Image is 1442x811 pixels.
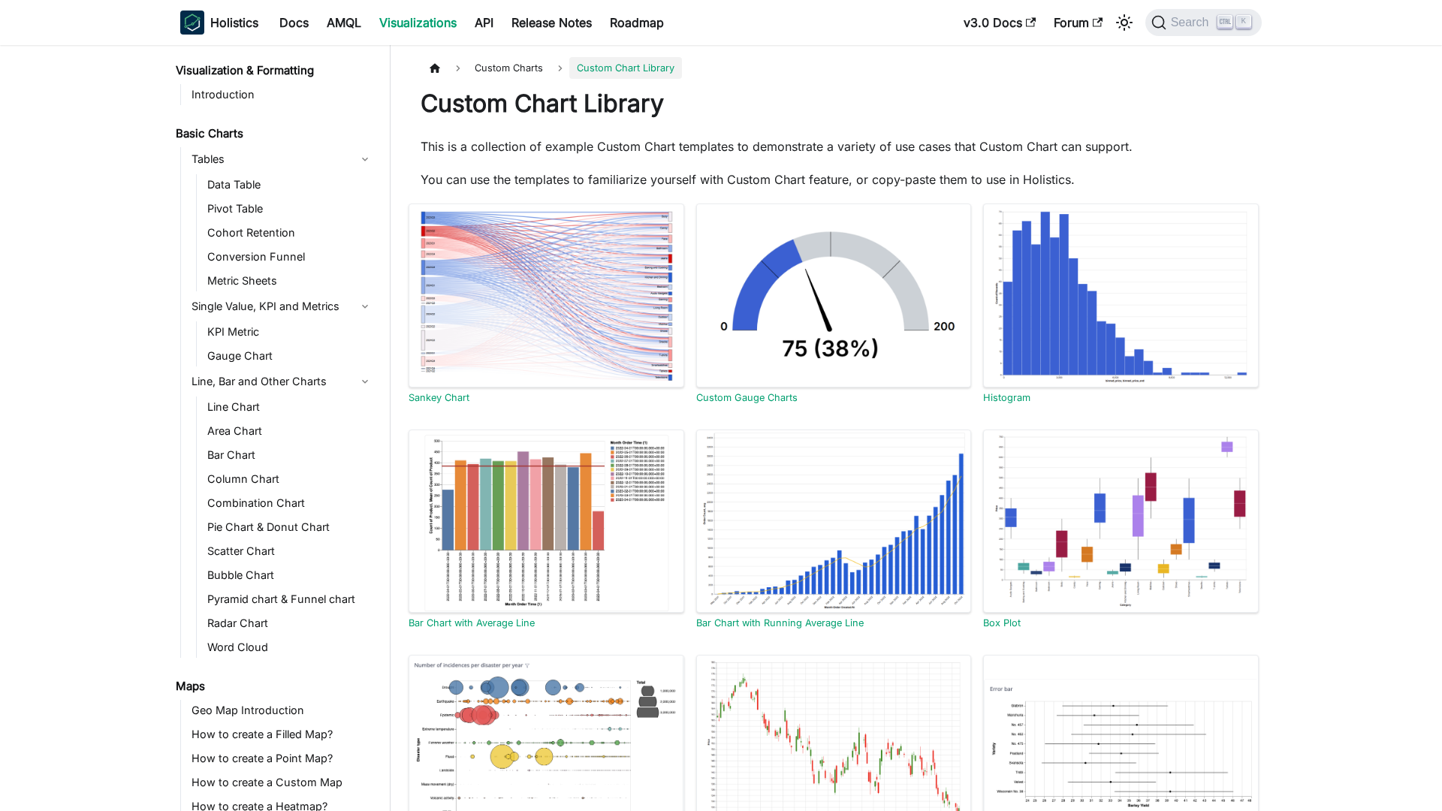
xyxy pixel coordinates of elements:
[187,147,377,171] a: Tables
[421,89,1247,119] h1: Custom Chart Library
[203,613,377,634] a: Radar Chart
[203,396,377,418] a: Line Chart
[165,45,391,811] nav: Docs sidebar
[270,11,318,35] a: Docs
[187,772,377,793] a: How to create a Custom Map
[502,11,601,35] a: Release Notes
[421,57,449,79] a: Home page
[409,430,684,629] a: Bar Chart with Average LineBar Chart with Average Line
[983,617,1021,629] a: Box Plot
[203,421,377,442] a: Area Chart
[203,637,377,658] a: Word Cloud
[983,430,1259,629] a: Box PlotBox Plot
[187,724,377,745] a: How to create a Filled Map?
[1236,15,1251,29] kbd: K
[203,246,377,267] a: Conversion Funnel
[696,617,864,629] a: Bar Chart with Running Average Line
[466,11,502,35] a: API
[983,392,1030,403] a: Histogram
[421,137,1247,155] p: This is a collection of example Custom Chart templates to demonstrate a variety of use cases that...
[171,676,377,697] a: Maps
[1145,9,1262,36] button: Search (Ctrl+K)
[203,345,377,366] a: Gauge Chart
[569,57,682,79] span: Custom Chart Library
[421,57,1247,79] nav: Breadcrumbs
[187,369,377,393] a: Line, Bar and Other Charts
[1112,11,1136,35] button: Switch between dark and light mode (currently light mode)
[203,445,377,466] a: Bar Chart
[318,11,370,35] a: AMQL
[203,222,377,243] a: Cohort Retention
[203,270,377,291] a: Metric Sheets
[467,57,551,79] span: Custom Charts
[187,84,377,105] a: Introduction
[203,174,377,195] a: Data Table
[171,60,377,81] a: Visualization & Formatting
[696,430,972,629] a: Bar Chart with Running Average LineBar Chart with Running Average Line
[1045,11,1112,35] a: Forum
[955,11,1045,35] a: v3.0 Docs
[203,541,377,562] a: Scatter Chart
[187,700,377,721] a: Geo Map Introduction
[601,11,673,35] a: Roadmap
[983,204,1259,403] a: HistogramHistogram
[210,14,258,32] b: Holistics
[203,517,377,538] a: Pie Chart & Donut Chart
[203,198,377,219] a: Pivot Table
[1166,16,1218,29] span: Search
[187,294,377,318] a: Single Value, KPI and Metrics
[409,204,684,403] a: Sankey ChartSankey Chart
[180,11,204,35] img: Holistics
[203,589,377,610] a: Pyramid chart & Funnel chart
[203,469,377,490] a: Column Chart
[409,617,535,629] a: Bar Chart with Average Line
[370,11,466,35] a: Visualizations
[203,565,377,586] a: Bubble Chart
[203,321,377,342] a: KPI Metric
[171,123,377,144] a: Basic Charts
[203,493,377,514] a: Combination Chart
[696,392,798,403] a: Custom Gauge Charts
[187,748,377,769] a: How to create a Point Map?
[409,392,469,403] a: Sankey Chart
[696,204,972,403] a: Custom Gauge ChartsCustom Gauge Charts
[180,11,258,35] a: HolisticsHolistics
[421,170,1247,188] p: You can use the templates to familiarize yourself with Custom Chart feature, or copy-paste them t...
